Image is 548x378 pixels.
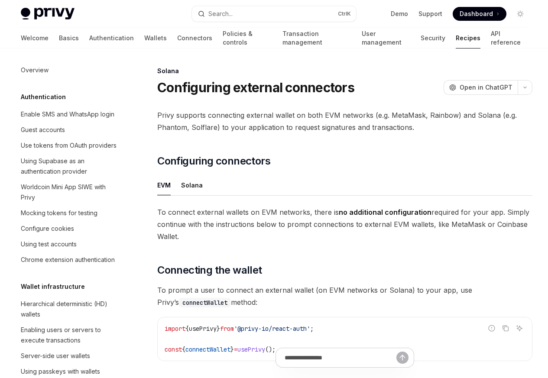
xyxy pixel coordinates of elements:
span: import [165,325,185,333]
a: Using test accounts [14,236,125,252]
div: Hierarchical deterministic (HD) wallets [21,299,120,320]
a: Basics [59,28,79,48]
a: Hierarchical deterministic (HD) wallets [14,296,125,322]
div: Worldcoin Mini App SIWE with Privy [21,182,120,203]
div: Chrome extension authentication [21,255,115,265]
button: Open in ChatGPT [444,80,518,95]
div: Search... [208,9,233,19]
button: Toggle dark mode [513,7,527,21]
a: Worldcoin Mini App SIWE with Privy [14,179,125,205]
a: Welcome [21,28,49,48]
div: Using test accounts [21,239,77,249]
span: connectWallet [185,346,230,353]
a: Guest accounts [14,122,125,138]
a: Wallets [144,28,167,48]
button: Report incorrect code [486,323,497,334]
a: Policies & controls [223,28,272,48]
div: Solana [181,175,203,195]
input: Ask a question... [285,348,396,367]
div: Using passkeys with wallets [21,366,100,377]
a: User management [362,28,411,48]
div: Server-side user wallets [21,351,90,361]
a: Demo [391,10,408,18]
a: Configure cookies [14,221,125,236]
div: Guest accounts [21,125,65,135]
span: usePrivy [189,325,217,333]
span: (); [265,346,276,353]
a: Authentication [89,28,134,48]
span: { [182,346,185,353]
div: Overview [21,65,49,75]
span: } [230,346,234,353]
a: Connectors [177,28,212,48]
button: Copy the contents from the code block [500,323,511,334]
a: Mocking tokens for testing [14,205,125,221]
span: from [220,325,234,333]
a: Use tokens from OAuth providers [14,138,125,153]
span: To prompt a user to connect an external wallet (on EVM networks or Solana) to your app, use Privy... [157,284,532,308]
div: Enabling users or servers to execute transactions [21,325,120,346]
a: Enabling users or servers to execute transactions [14,322,125,348]
span: To connect external wallets on EVM networks, there is required for your app. Simply continue with... [157,206,532,242]
span: } [217,325,220,333]
div: Configure cookies [21,223,74,234]
div: Solana [157,67,532,75]
span: Open in ChatGPT [460,83,512,92]
button: Send message [396,352,409,364]
span: Configuring connectors [157,154,270,168]
div: Use tokens from OAuth providers [21,140,117,151]
h5: Wallet infrastructure [21,281,85,292]
a: Overview [14,62,125,78]
span: usePrivy [237,346,265,353]
h1: Configuring external connectors [157,80,354,95]
div: EVM [157,175,171,195]
a: Server-side user wallets [14,348,125,364]
button: Open search [192,6,356,22]
div: Using Supabase as an authentication provider [21,156,120,177]
div: Mocking tokens for testing [21,208,97,218]
img: light logo [21,8,75,20]
a: Enable SMS and WhatsApp login [14,107,125,122]
a: Chrome extension authentication [14,252,125,268]
span: = [234,346,237,353]
a: Support [418,10,442,18]
a: Security [421,28,445,48]
span: Connecting the wallet [157,263,262,277]
span: '@privy-io/react-auth' [234,325,310,333]
h5: Authentication [21,92,66,102]
a: API reference [491,28,527,48]
a: Using Supabase as an authentication provider [14,153,125,179]
button: Ask AI [514,323,525,334]
span: Ctrl K [338,10,351,17]
div: Enable SMS and WhatsApp login [21,109,114,120]
a: Recipes [456,28,480,48]
a: Dashboard [453,7,506,21]
span: ; [310,325,314,333]
span: const [165,346,182,353]
span: { [185,325,189,333]
code: connectWallet [179,298,231,307]
span: Dashboard [460,10,493,18]
span: Privy supports connecting external wallet on both EVM networks (e.g. MetaMask, Rainbow) and Solan... [157,109,532,133]
a: Transaction management [282,28,351,48]
strong: no additional configuration [339,208,431,216]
